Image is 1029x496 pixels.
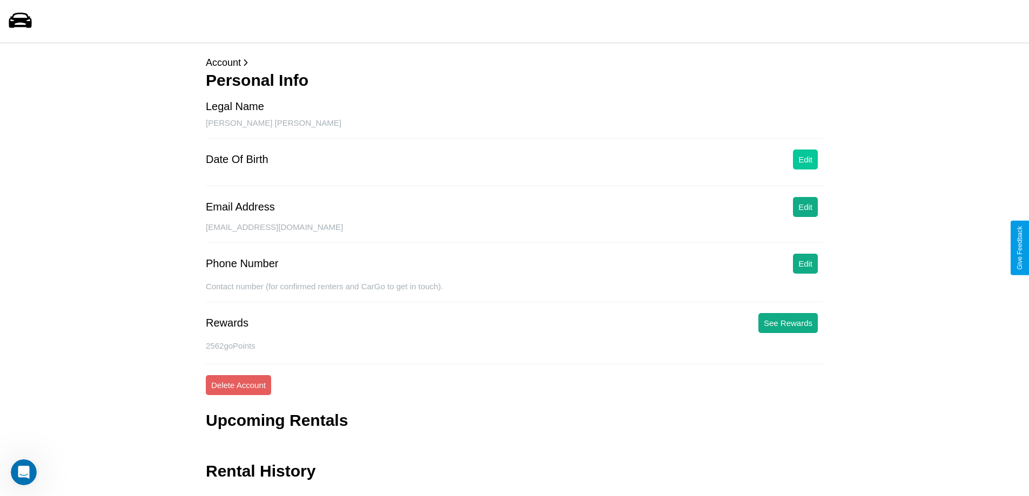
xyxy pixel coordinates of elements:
button: Delete Account [206,375,271,395]
div: Legal Name [206,100,264,113]
h3: Upcoming Rentals [206,411,348,430]
div: Email Address [206,201,275,213]
div: Give Feedback [1016,226,1024,270]
p: Account [206,54,823,71]
div: Rewards [206,317,248,329]
button: See Rewards [758,313,818,333]
button: Edit [793,150,818,169]
h3: Rental History [206,462,315,480]
iframe: Intercom live chat [11,459,37,485]
button: Edit [793,197,818,217]
div: [EMAIL_ADDRESS][DOMAIN_NAME] [206,222,823,243]
h3: Personal Info [206,71,823,90]
button: Edit [793,254,818,274]
div: [PERSON_NAME] [PERSON_NAME] [206,118,823,139]
div: Phone Number [206,257,279,270]
div: Contact number (for confirmed renters and CarGo to get in touch). [206,282,823,302]
p: 2562 goPoints [206,338,823,353]
div: Date Of Birth [206,153,268,166]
